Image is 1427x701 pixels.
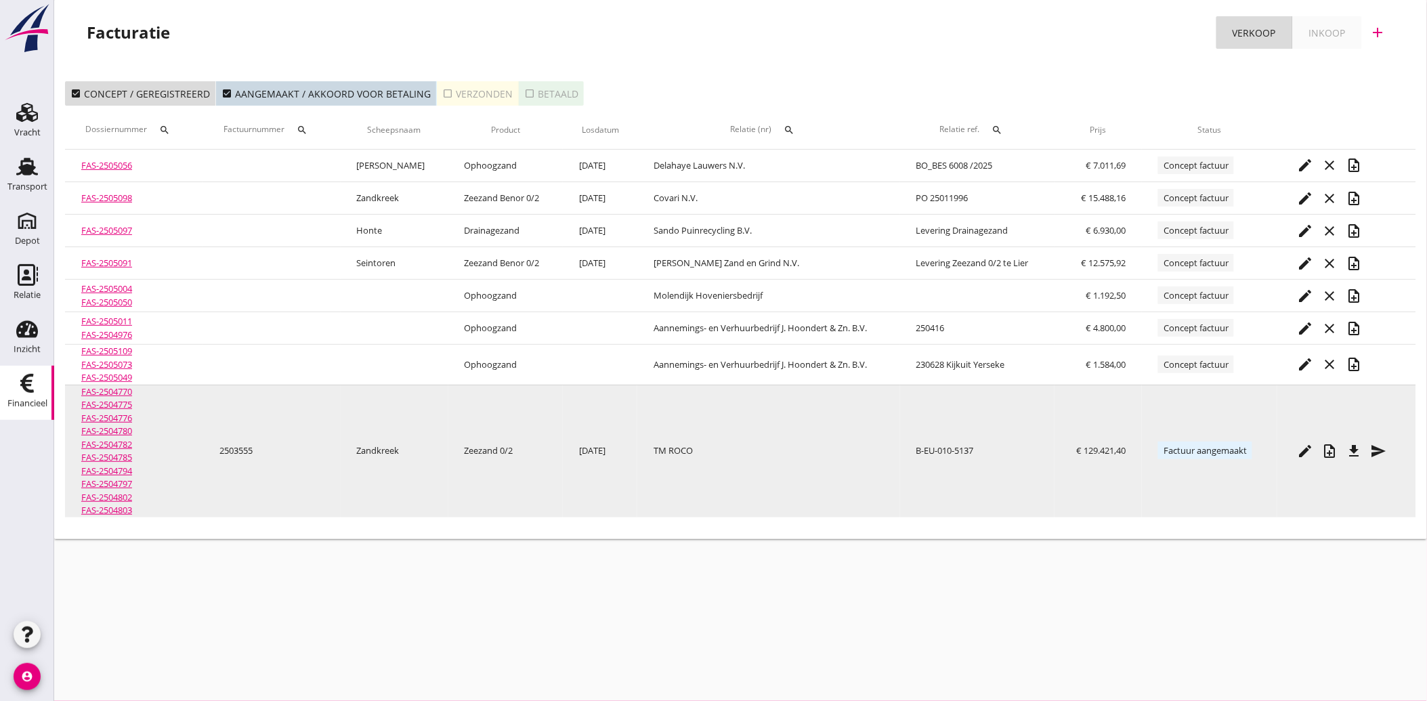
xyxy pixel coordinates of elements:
[1322,223,1338,239] i: close
[81,257,132,269] a: FAS-2505091
[81,504,132,516] a: FAS-2504803
[900,247,1055,280] td: Levering Zeezand 0/2 te Lier
[1346,190,1363,207] i: note_add
[1346,288,1363,304] i: note_add
[900,150,1055,182] td: BO_BES 6008 /2025
[81,398,132,410] a: FAS-2504775
[81,491,132,503] a: FAS-2504802
[1371,443,1387,459] i: send
[81,438,132,450] a: FAS-2504782
[1346,443,1363,459] i: file_download
[81,465,132,477] a: FAS-2504794
[563,215,637,247] td: [DATE]
[519,81,584,106] button: Betaald
[1158,442,1252,459] span: Factuur aangemaakt
[81,385,132,398] a: FAS-2504770
[70,88,81,99] i: check_box
[81,425,132,437] a: FAS-2504780
[1346,320,1363,337] i: note_add
[637,182,899,215] td: Covari N.V.
[1055,182,1142,215] td: € 15.488,16
[563,247,637,280] td: [DATE]
[1158,221,1234,239] span: Concept factuur
[637,385,899,517] td: TM ROCO
[1298,255,1314,272] i: edit
[442,88,453,99] i: check_box_outline_blank
[448,280,563,312] td: Ophoogzand
[65,111,203,149] th: Dossiernummer
[81,224,132,236] a: FAS-2505097
[81,296,132,308] a: FAS-2505050
[900,111,1055,149] th: Relatie ref.
[81,159,132,171] a: FAS-2505056
[1322,443,1338,459] i: note_add
[81,477,132,490] a: FAS-2504797
[437,81,519,106] button: Verzonden
[70,87,210,101] div: Concept / geregistreerd
[992,125,1003,135] i: search
[81,451,132,463] a: FAS-2504785
[637,247,899,280] td: [PERSON_NAME] Zand en Grind N.V.
[81,358,132,370] a: FAS-2505073
[341,150,448,182] td: [PERSON_NAME]
[1055,280,1142,312] td: € 1.192,50
[203,111,341,149] th: Factuurnummer
[1322,255,1338,272] i: close
[1055,312,1142,345] td: € 4.800,00
[1158,254,1234,272] span: Concept factuur
[900,182,1055,215] td: PO 25011996
[1158,356,1234,373] span: Concept factuur
[1322,356,1338,373] i: close
[81,345,132,357] a: FAS-2505109
[7,182,47,191] div: Transport
[221,87,431,101] div: Aangemaakt / akkoord voor betaling
[15,236,40,245] div: Depot
[448,312,563,345] td: Ophoogzand
[1298,288,1314,304] i: edit
[900,345,1055,385] td: 230628 Kijkuit Yerseke
[1298,320,1314,337] i: edit
[1346,223,1363,239] i: note_add
[81,412,132,424] a: FAS-2504776
[81,282,132,295] a: FAS-2505004
[563,150,637,182] td: [DATE]
[3,3,51,54] img: logo-small.a267ee39.svg
[637,345,899,385] td: Aannemings- en Verhuurbedrijf J. Hoondert & Zn. B.V.
[448,150,563,182] td: Ophoogzand
[900,385,1055,517] td: B-EU-010-5137
[221,88,232,99] i: check_box
[1158,156,1234,174] span: Concept factuur
[14,345,41,354] div: Inzicht
[1293,16,1362,49] a: Inkoop
[341,215,448,247] td: Honte
[1298,157,1314,173] i: edit
[1322,157,1338,173] i: close
[448,345,563,385] td: Ophoogzand
[900,312,1055,345] td: 250416
[1216,16,1293,49] a: Verkoop
[341,111,448,149] th: Scheepsnaam
[637,215,899,247] td: Sando Puinrecycling B.V.
[1142,111,1277,149] th: Status
[448,385,563,517] td: Zeezand 0/2
[1346,356,1363,373] i: note_add
[81,192,132,204] a: FAS-2505098
[14,128,41,137] div: Vracht
[1055,150,1142,182] td: € 7.011,69
[87,22,170,43] div: Facturatie
[1055,345,1142,385] td: € 1.584,00
[448,182,563,215] td: Zeezand Benor 0/2
[7,399,47,408] div: Financieel
[1055,385,1142,517] td: € 129.421,40
[1309,26,1346,40] div: Inkoop
[341,247,448,280] td: Seintoren
[1298,223,1314,239] i: edit
[1346,255,1363,272] i: note_add
[1322,320,1338,337] i: close
[1370,24,1386,41] i: add
[1055,247,1142,280] td: € 12.575,92
[1346,157,1363,173] i: note_add
[1158,286,1234,304] span: Concept factuur
[14,291,41,299] div: Relatie
[1233,26,1276,40] div: Verkoop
